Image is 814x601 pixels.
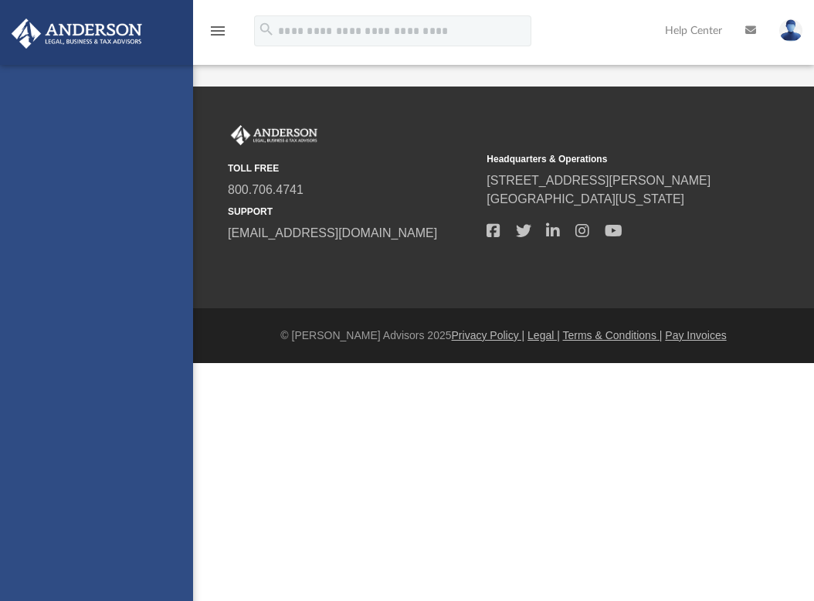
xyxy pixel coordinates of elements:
[228,125,321,145] img: Anderson Advisors Platinum Portal
[452,329,525,341] a: Privacy Policy |
[228,183,304,196] a: 800.706.4741
[487,192,684,205] a: [GEOGRAPHIC_DATA][US_STATE]
[779,19,802,42] img: User Pic
[228,205,476,219] small: SUPPORT
[228,226,437,239] a: [EMAIL_ADDRESS][DOMAIN_NAME]
[487,174,711,187] a: [STREET_ADDRESS][PERSON_NAME]
[563,329,663,341] a: Terms & Conditions |
[527,329,560,341] a: Legal |
[665,329,726,341] a: Pay Invoices
[209,22,227,40] i: menu
[228,161,476,175] small: TOLL FREE
[7,19,147,49] img: Anderson Advisors Platinum Portal
[209,29,227,40] a: menu
[258,21,275,38] i: search
[193,328,814,344] div: © [PERSON_NAME] Advisors 2025
[487,152,734,166] small: Headquarters & Operations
